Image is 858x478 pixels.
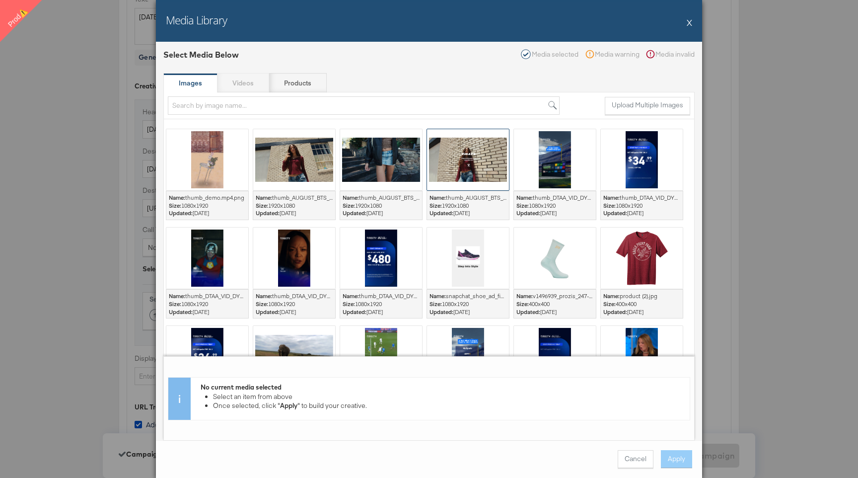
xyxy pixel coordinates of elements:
[516,202,529,209] strong: Size:
[429,194,446,201] strong: Name:
[201,383,685,392] div: No current media selected
[256,300,333,308] div: 1080 x 1920
[603,300,616,308] strong: Size:
[359,292,669,300] span: thumb_DTAA_VID_DYN_ENG_25Q3fbplaybook_[PHONE_NUMBER]_072825_ProFootball_NA_Snap Ads_Snapchat.mp4.png
[272,292,575,300] span: thumb_DTAA_VID_DYN_ENG_25Q2MnSQ3Fav001-01-002_81825_Movies-and-Shows_NA_Snap Ads_Snapchat.mp4.png
[603,194,620,201] strong: Name:
[429,202,442,209] strong: Size:
[256,209,280,217] strong: Updated:
[343,308,420,316] span: [DATE]
[163,49,239,61] div: Select Media Below
[284,79,311,88] strong: Products
[521,49,578,59] div: Media selected
[343,209,366,217] strong: Updated:
[169,308,193,316] strong: Updated:
[256,202,333,210] div: 1920 x 1080
[179,79,202,88] strong: Images
[533,194,854,201] span: thumb_DTAA_VID_DYN_ENG_25Q3fbplaybook_[PHONE_NUMBER]_072825_ProFootball_NA_Snap Ads_Snapchat.mp4....
[603,202,680,210] div: 1080 x 1920
[687,12,692,32] button: X
[429,308,453,316] strong: Updated:
[429,202,506,210] div: 1920 x 1080
[168,96,560,115] input: Search by image name...
[429,308,506,316] span: [DATE]
[169,202,181,209] strong: Size:
[169,300,181,308] strong: Size:
[213,401,685,410] li: Once selected, click " " to build your creative.
[533,292,759,300] span: v1496939_prozis_247-cushioned-crew-socks-green-water_3638_green-water_main.jpg
[603,308,627,316] strong: Updated:
[516,300,593,308] div: 400 x 400
[343,202,355,209] strong: Size:
[213,392,685,401] li: Select an item from above
[256,209,333,217] span: [DATE]
[516,292,533,300] strong: Name:
[343,292,359,300] strong: Name:
[603,209,627,217] strong: Updated:
[166,12,227,27] h2: Media Library
[169,292,185,300] strong: Name:
[256,308,333,316] span: [DATE]
[603,300,680,308] div: 400 x 400
[620,292,657,300] span: product (2).jpg
[516,209,540,217] strong: Updated:
[343,202,420,210] div: 1920 x 1080
[280,401,297,410] strong: Apply
[516,194,533,201] strong: Name:
[343,300,420,308] div: 1080 x 1920
[603,308,680,316] span: [DATE]
[185,292,489,300] span: thumb_DTAA_VID_DYN_ENG_25Q2MnSQ3Fav003-01-002_81825_Movies-and-Shows_NA_Snap Ads_Snapchat.mp4.png
[256,292,272,300] strong: Name:
[169,209,193,217] strong: Updated:
[169,202,246,210] div: 1080 x 1920
[516,308,540,316] strong: Updated:
[272,194,396,201] span: thumb_AUGUST_BTS_16x9_30SEC.mp4.png_105
[343,308,366,316] strong: Updated:
[256,308,280,316] strong: Updated:
[185,194,244,201] span: thumb_demo.mp4.png
[516,308,593,316] span: [DATE]
[516,202,593,210] div: 1080 x 1920
[603,202,616,209] strong: Size:
[256,202,268,209] strong: Size:
[343,300,355,308] strong: Size:
[343,194,359,201] strong: Name:
[446,194,559,201] span: thumb_AUGUST_BTS_16x9_06SEC.mp4.png
[429,209,506,217] span: [DATE]
[256,194,272,201] strong: Name:
[446,292,518,300] span: snapchat_shoe_ad_final.jpg
[585,49,640,59] div: Media warning
[618,450,653,468] button: Cancel
[169,308,246,316] span: [DATE]
[429,300,442,308] strong: Size:
[169,209,246,217] span: [DATE]
[169,194,185,201] strong: Name:
[359,194,472,201] span: thumb_AUGUST_BTS_16x9_15SEC.mp4.png
[605,97,690,115] button: Upload Multiple Images
[516,209,593,217] span: [DATE]
[645,49,695,59] div: Media invalid
[603,209,680,217] span: [DATE]
[256,300,268,308] strong: Size:
[429,209,453,217] strong: Updated:
[429,292,446,300] strong: Name:
[603,292,620,300] strong: Name:
[343,209,420,217] span: [DATE]
[516,300,529,308] strong: Size:
[169,300,246,308] div: 1080 x 1920
[429,300,506,308] div: 1080 x 1920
